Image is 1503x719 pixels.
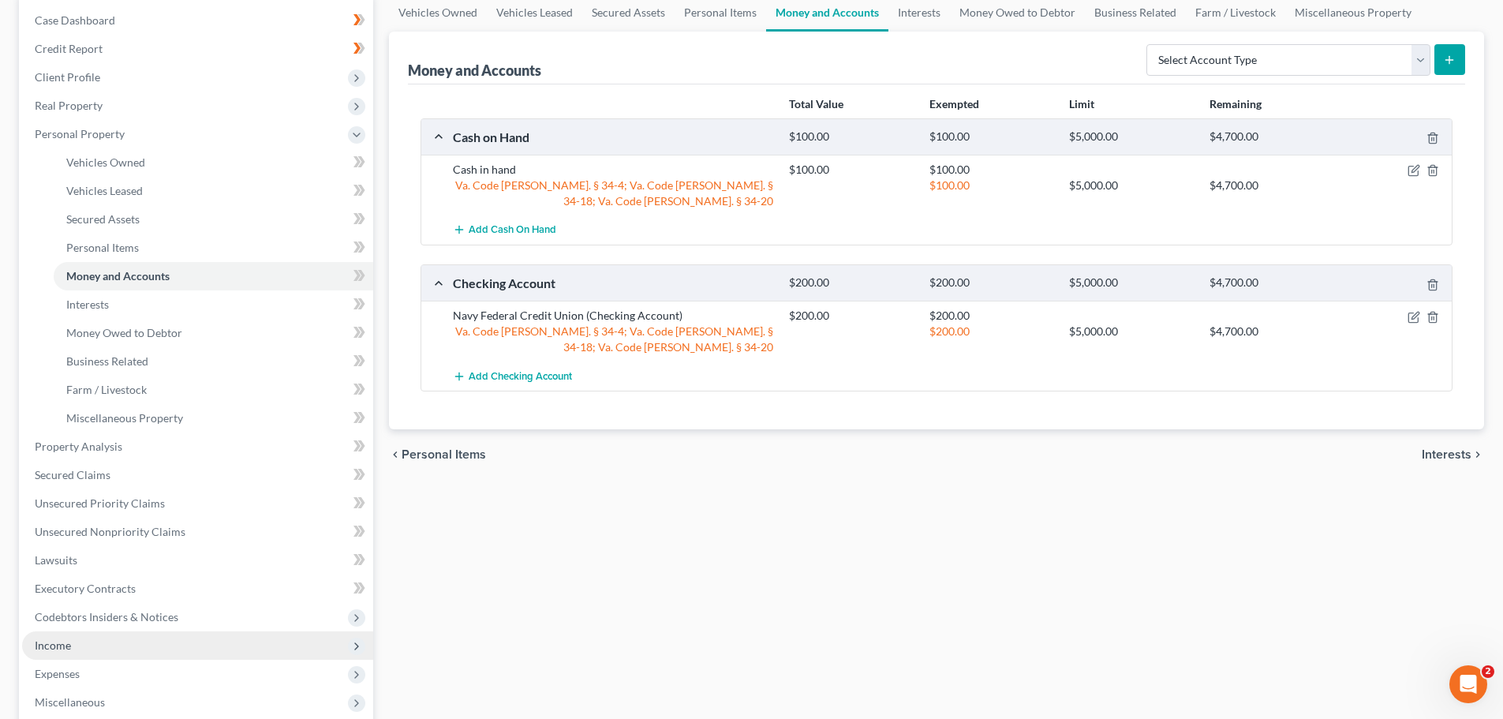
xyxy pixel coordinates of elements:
[781,308,921,324] div: $200.00
[35,496,165,510] span: Unsecured Priority Claims
[35,13,115,27] span: Case Dashboard
[445,178,781,209] div: Va. Code [PERSON_NAME]. § 34-4; Va. Code [PERSON_NAME]. § 34-18; Va. Code [PERSON_NAME]. § 34-20
[54,376,373,404] a: Farm / Livestock
[35,582,136,595] span: Executory Contracts
[1210,97,1262,110] strong: Remaining
[66,383,147,396] span: Farm / Livestock
[1202,275,1341,290] div: $4,700.00
[1061,275,1201,290] div: $5,000.00
[445,324,781,355] div: Va. Code [PERSON_NAME]. § 34-4; Va. Code [PERSON_NAME]. § 34-18; Va. Code [PERSON_NAME]. § 34-20
[469,224,556,237] span: Add Cash on Hand
[54,319,373,347] a: Money Owed to Debtor
[922,129,1061,144] div: $100.00
[922,324,1061,339] div: $200.00
[54,404,373,433] a: Miscellaneous Property
[1061,129,1201,144] div: $5,000.00
[445,308,781,324] div: Navy Federal Credit Union (Checking Account)
[781,275,921,290] div: $200.00
[66,241,139,254] span: Personal Items
[66,354,148,368] span: Business Related
[35,42,103,55] span: Credit Report
[66,155,145,169] span: Vehicles Owned
[35,667,80,680] span: Expenses
[35,610,178,624] span: Codebtors Insiders & Notices
[35,440,122,453] span: Property Analysis
[54,290,373,319] a: Interests
[66,269,170,283] span: Money and Accounts
[54,205,373,234] a: Secured Assets
[445,129,781,145] div: Cash on Hand
[35,553,77,567] span: Lawsuits
[35,525,185,538] span: Unsecured Nonpriority Claims
[35,99,103,112] span: Real Property
[781,129,921,144] div: $100.00
[66,212,140,226] span: Secured Assets
[1202,178,1341,193] div: $4,700.00
[922,162,1061,178] div: $100.00
[1061,324,1201,339] div: $5,000.00
[35,468,110,481] span: Secured Claims
[445,275,781,291] div: Checking Account
[66,298,109,311] span: Interests
[1482,665,1494,678] span: 2
[1069,97,1094,110] strong: Limit
[1202,129,1341,144] div: $4,700.00
[22,461,373,489] a: Secured Claims
[22,518,373,546] a: Unsecured Nonpriority Claims
[22,546,373,575] a: Lawsuits
[1202,324,1341,339] div: $4,700.00
[1422,448,1471,461] span: Interests
[389,448,486,461] button: chevron_left Personal Items
[66,326,182,339] span: Money Owed to Debtor
[469,370,572,383] span: Add Checking Account
[66,184,143,197] span: Vehicles Leased
[453,215,556,245] button: Add Cash on Hand
[22,35,373,63] a: Credit Report
[22,6,373,35] a: Case Dashboard
[781,162,921,178] div: $100.00
[54,347,373,376] a: Business Related
[54,177,373,205] a: Vehicles Leased
[1061,178,1201,193] div: $5,000.00
[1471,448,1484,461] i: chevron_right
[789,97,843,110] strong: Total Value
[453,361,572,391] button: Add Checking Account
[66,411,183,425] span: Miscellaneous Property
[389,448,402,461] i: chevron_left
[922,275,1061,290] div: $200.00
[1422,448,1484,461] button: Interests chevron_right
[22,489,373,518] a: Unsecured Priority Claims
[22,575,373,603] a: Executory Contracts
[929,97,979,110] strong: Exempted
[445,162,781,178] div: Cash in hand
[54,262,373,290] a: Money and Accounts
[402,448,486,461] span: Personal Items
[1449,665,1487,703] iframe: Intercom live chat
[54,148,373,177] a: Vehicles Owned
[922,308,1061,324] div: $200.00
[922,178,1061,193] div: $100.00
[35,638,71,652] span: Income
[54,234,373,262] a: Personal Items
[35,70,100,84] span: Client Profile
[22,433,373,461] a: Property Analysis
[35,695,105,709] span: Miscellaneous
[408,61,541,80] div: Money and Accounts
[35,127,125,140] span: Personal Property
